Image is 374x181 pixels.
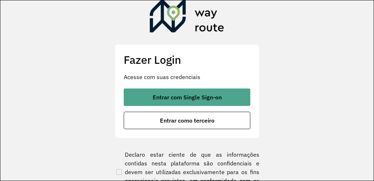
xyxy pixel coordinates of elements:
span: Entrar com Single Sign-on [153,94,222,100]
button: button [124,112,250,129]
img: Roteirizador AmbevTech [150,0,224,35]
h2: Fazer Login [124,53,250,67]
span: Entrar como terceiro [160,118,214,123]
p: Acesse com suas credenciais [124,73,250,81]
button: button [124,89,250,106]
